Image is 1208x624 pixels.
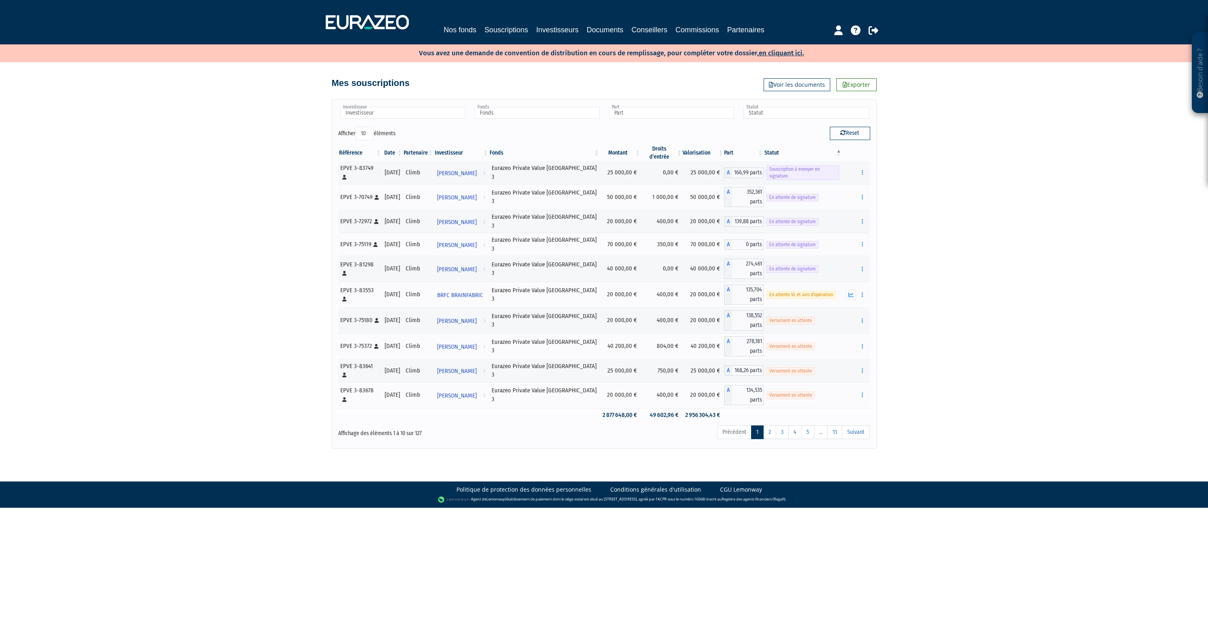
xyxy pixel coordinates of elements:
[720,486,762,494] a: CGU Lemonway
[724,239,764,250] div: A - Eurazeo Private Value Europe 3
[385,391,400,399] div: [DATE]
[683,382,724,408] td: 20 000,00 €
[489,145,600,161] th: Fonds: activer pour trier la colonne par ordre croissant
[483,215,486,230] i: Voir l'investisseur
[600,145,641,161] th: Montant: activer pour trier la colonne par ordre croissant
[764,145,842,161] th: Statut : activer pour trier la colonne par ordre d&eacute;croissant
[483,339,486,354] i: Voir l'investisseur
[492,164,597,181] div: Eurazeo Private Value [GEOGRAPHIC_DATA] 3
[342,297,347,302] i: [Français] Personne physique
[483,190,486,205] i: Voir l'investisseur
[600,382,641,408] td: 20 000,00 €
[641,145,683,161] th: Droits d'entrée: activer pour trier la colonne par ordre croissant
[586,24,623,36] a: Documents
[536,24,578,36] a: Investisseurs
[683,408,724,422] td: 2 956 304,43 €
[683,210,724,233] td: 20 000,00 €
[641,308,683,333] td: 400,00 €
[727,24,764,36] a: Partenaires
[641,210,683,233] td: 400,00 €
[403,233,434,256] td: Climb
[724,168,764,178] div: A - Eurazeo Private Value Europe 3
[641,256,683,282] td: 0,00 €
[484,24,528,37] a: Souscriptions
[434,362,489,379] a: [PERSON_NAME]
[437,339,477,354] span: [PERSON_NAME]
[492,386,597,404] div: Eurazeo Private Value [GEOGRAPHIC_DATA] 3
[403,382,434,408] td: Climb
[340,164,379,181] div: EPVE 3-83749
[732,336,764,356] span: 278,181 parts
[724,187,764,207] div: A - Eurazeo Private Value Europe 3
[437,364,477,379] span: [PERSON_NAME]
[492,312,597,329] div: Eurazeo Private Value [GEOGRAPHIC_DATA] 3
[385,168,400,177] div: [DATE]
[600,308,641,333] td: 20 000,00 €
[438,496,469,504] img: logo-lemonway.png
[724,216,764,227] div: A - Eurazeo Private Value Europe 3
[724,385,732,405] span: A
[492,236,597,253] div: Eurazeo Private Value [GEOGRAPHIC_DATA] 3
[676,24,719,36] a: Commissions
[724,385,764,405] div: A - Eurazeo Private Value Europe 3
[724,285,732,305] span: A
[437,238,477,253] span: [PERSON_NAME]
[403,282,434,308] td: Climb
[641,359,683,382] td: 750,00 €
[385,290,400,299] div: [DATE]
[342,373,347,377] i: [Français] Personne physique
[340,217,379,226] div: EPVE 3-72972
[724,259,764,279] div: A - Eurazeo Private Value Europe 3
[486,497,505,502] a: Lemonway
[827,425,842,439] a: 13
[732,168,764,178] span: 166,99 parts
[751,425,764,439] a: 1
[732,259,764,279] span: 274,461 parts
[732,216,764,227] span: 139,88 parts
[724,239,732,250] span: A
[342,271,347,276] i: [Français] Personne physique
[374,219,379,224] i: [Français] Personne physique
[340,316,379,325] div: EPVE 3-75180
[437,388,477,403] span: [PERSON_NAME]
[340,362,379,379] div: EPVE 3-83641
[641,382,683,408] td: 400,00 €
[492,260,597,278] div: Eurazeo Private Value [GEOGRAPHIC_DATA] 3
[766,291,836,299] span: En attente VL et avis d'opération
[683,256,724,282] td: 40 000,00 €
[683,333,724,359] td: 40 200,00 €
[600,282,641,308] td: 20 000,00 €
[437,314,477,329] span: [PERSON_NAME]
[724,145,764,161] th: Part: activer pour trier la colonne par ordre croissant
[724,310,732,331] span: A
[434,189,489,205] a: [PERSON_NAME]
[759,49,804,57] a: en cliquant ici.
[437,288,483,303] span: BRFC BRAINFABRIC
[342,175,347,180] i: [Français] Personne physique
[600,408,641,422] td: 2 877 648,00 €
[600,256,641,282] td: 40 000,00 €
[683,233,724,256] td: 70 000,00 €
[403,145,434,161] th: Partenaire: activer pour trier la colonne par ordre croissant
[403,308,434,333] td: Climb
[842,425,870,439] a: Suivant
[340,286,379,304] div: EPVE 3-83553
[385,240,400,249] div: [DATE]
[766,317,815,325] span: Versement en attente
[766,218,819,226] span: En attente de signature
[764,78,830,91] a: Voir les documents
[492,338,597,355] div: Eurazeo Private Value [GEOGRAPHIC_DATA] 3
[836,78,877,91] a: Exporter
[483,388,486,403] i: Voir l'investisseur
[385,217,400,226] div: [DATE]
[724,216,732,227] span: A
[801,425,814,439] a: 5
[434,261,489,277] a: [PERSON_NAME]
[492,286,597,304] div: Eurazeo Private Value [GEOGRAPHIC_DATA] 3
[456,486,591,494] a: Politique de protection des données personnelles
[732,365,764,376] span: 168,26 parts
[641,333,683,359] td: 804,00 €
[830,127,870,140] button: Reset
[722,497,785,502] a: Registre des agents financiers (Regafi)
[724,365,732,376] span: A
